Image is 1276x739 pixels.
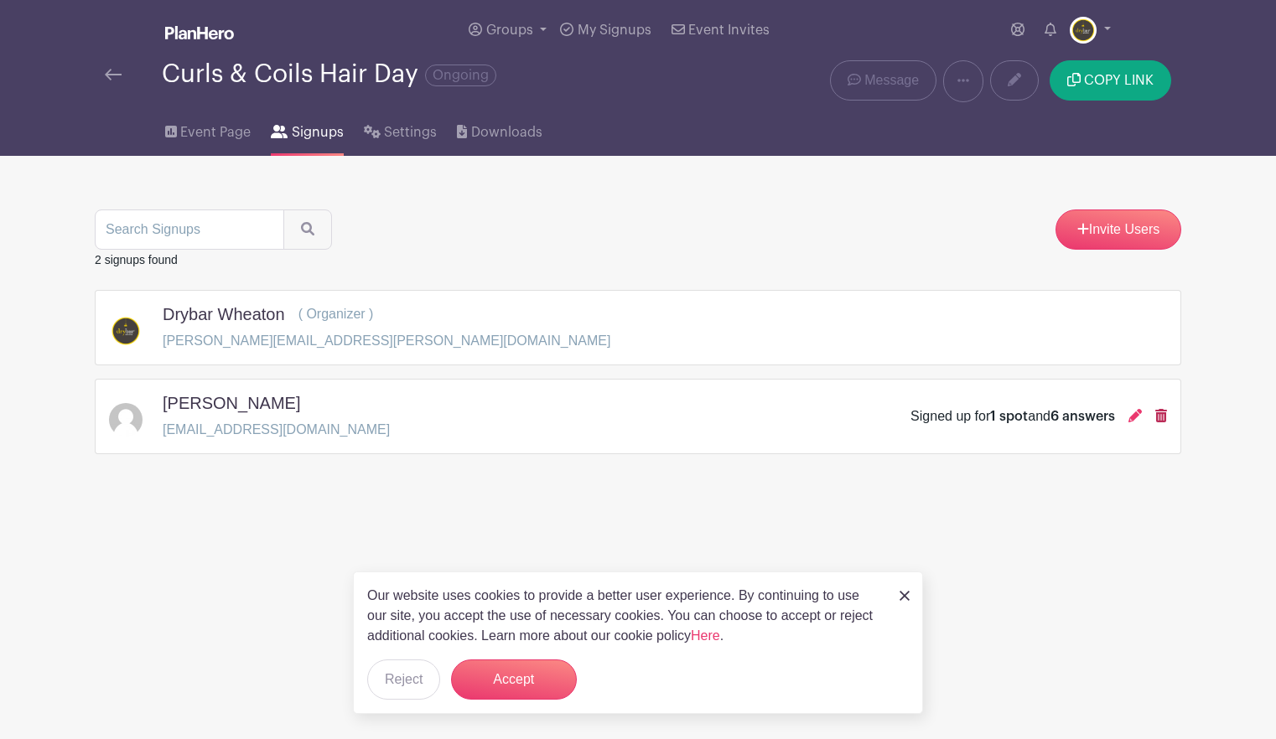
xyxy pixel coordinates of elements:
[162,60,496,88] div: Curls & Coils Hair Day
[688,23,770,37] span: Event Invites
[1070,17,1097,44] img: DB%20WHEATON_IG%20Profile.jpg
[367,586,882,646] p: Our website uses cookies to provide a better user experience. By continuing to use our site, you ...
[900,591,910,601] img: close_button-5f87c8562297e5c2d7936805f587ecaba9071eb48480494691a3f1689db116b3.svg
[292,122,344,142] span: Signups
[1050,60,1171,101] button: COPY LINK
[165,102,251,156] a: Event Page
[457,102,542,156] a: Downloads
[425,65,496,86] span: Ongoing
[163,420,390,440] p: [EMAIL_ADDRESS][DOMAIN_NAME]
[109,314,143,348] img: DB%20WHEATON_IG%20Profile.jpg
[95,209,284,250] input: Search Signups
[578,23,651,37] span: My Signups
[451,659,577,700] button: Accept
[105,69,122,80] img: back-arrow-29a5d9b10d5bd6ae65dc969a981735edf675c4d7a1fe02e03b50dbd4ba3cdb55.svg
[298,307,374,321] span: ( Organizer )
[367,659,440,700] button: Reject
[163,331,610,351] p: [PERSON_NAME][EMAIL_ADDRESS][PERSON_NAME][DOMAIN_NAME]
[163,393,300,413] h5: [PERSON_NAME]
[364,102,437,156] a: Settings
[910,406,1115,426] div: Signed up for and
[271,102,343,156] a: Signups
[384,122,437,142] span: Settings
[1056,209,1181,250] a: Invite Users
[163,304,285,324] h5: Drybar Wheaton
[471,122,542,142] span: Downloads
[165,26,234,39] img: logo_white-6c42ec7e38ccf1d336a20a19083b03d10ae64f83f12c07503d8b9e83406b4c7d.svg
[109,403,143,437] img: default-ce2991bfa6775e67f084385cd625a349d9dcbb7a52a09fb2fda1e96e2d18dcdb.png
[486,23,533,37] span: Groups
[180,122,251,142] span: Event Page
[691,628,720,643] a: Here
[1084,74,1154,87] span: COPY LINK
[864,70,919,90] span: Message
[990,410,1028,423] span: 1 spot
[830,60,936,101] a: Message
[1050,410,1115,423] span: 6 answers
[95,253,178,266] small: 2 signups found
